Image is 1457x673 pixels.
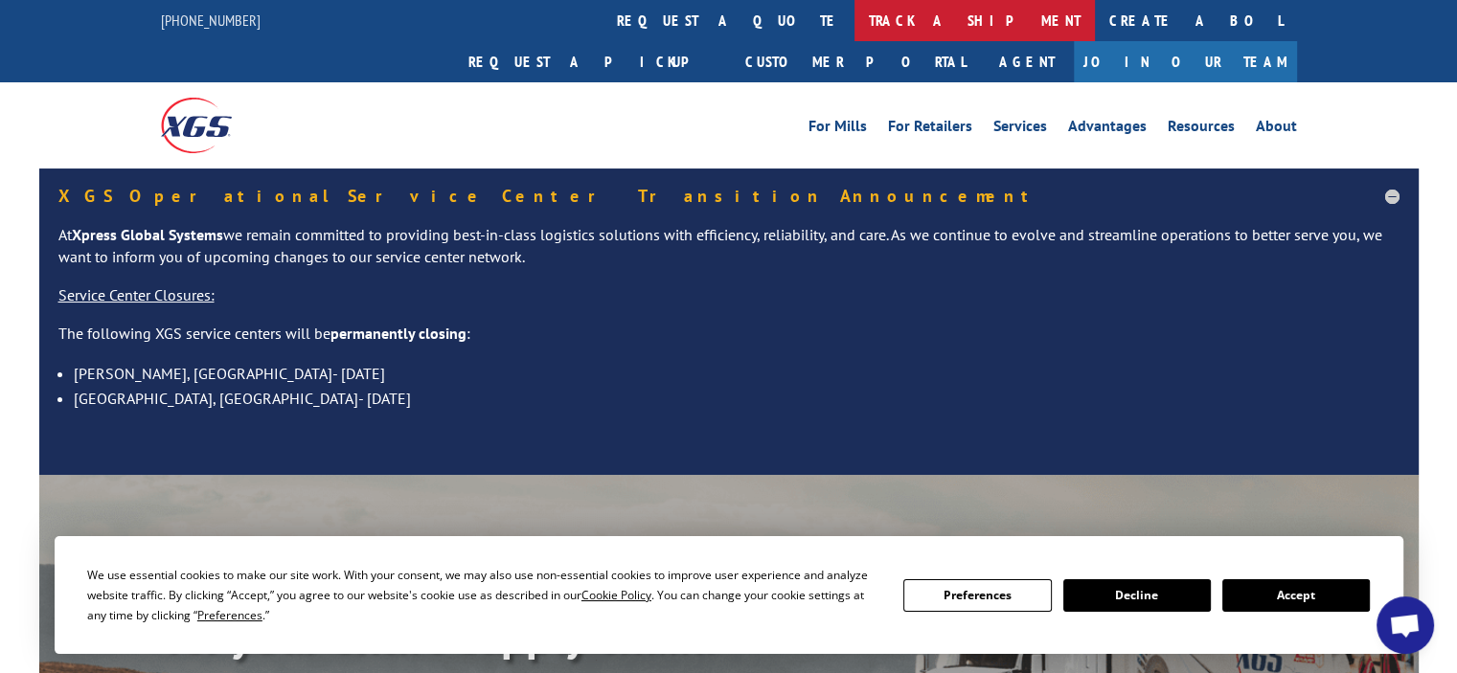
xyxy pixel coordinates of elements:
a: [PHONE_NUMBER] [161,11,261,30]
a: Resources [1168,119,1235,140]
a: About [1256,119,1297,140]
a: Join Our Team [1074,41,1297,82]
strong: Xpress Global Systems [72,225,223,244]
a: Request a pickup [454,41,731,82]
a: Customer Portal [731,41,980,82]
div: We use essential cookies to make our site work. With your consent, we may also use non-essential ... [87,565,880,625]
p: The following XGS service centers will be : [58,323,1400,361]
button: Preferences [903,579,1051,612]
u: Service Center Closures: [58,285,215,304]
a: For Retailers [888,119,972,140]
p: At we remain committed to providing best-in-class logistics solutions with efficiency, reliabilit... [58,224,1400,285]
span: Cookie Policy [581,587,651,603]
a: Agent [980,41,1074,82]
strong: permanently closing [330,324,467,343]
button: Decline [1063,579,1211,612]
div: Cookie Consent Prompt [55,536,1403,654]
li: [GEOGRAPHIC_DATA], [GEOGRAPHIC_DATA]- [DATE] [74,386,1400,411]
a: Services [993,119,1047,140]
a: For Mills [808,119,867,140]
a: Open chat [1377,596,1434,654]
a: Advantages [1068,119,1147,140]
span: Preferences [197,607,262,623]
h5: XGS Operational Service Center Transition Announcement [58,188,1400,205]
li: [PERSON_NAME], [GEOGRAPHIC_DATA]- [DATE] [74,361,1400,386]
button: Accept [1222,579,1370,612]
